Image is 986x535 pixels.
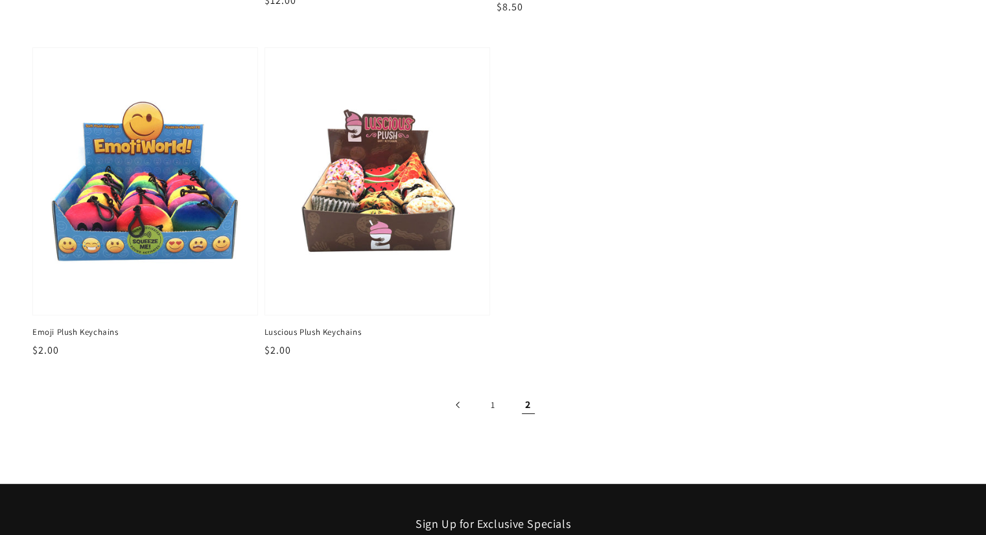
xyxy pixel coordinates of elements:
a: Page 1 [479,391,508,419]
a: Previous page [444,391,473,419]
span: $2.00 [32,343,59,357]
nav: Pagination [32,391,954,419]
a: Emoji Plush Keychains Emoji Plush Keychains $2.00 [32,47,258,359]
span: Emoji Plush Keychains [32,326,258,338]
h2: Sign Up for Exclusive Specials [32,516,954,531]
a: Luscious Plush Keychains Luscious Plush Keychains $2.00 [264,47,490,359]
span: $2.00 [264,343,291,357]
span: Luscious Plush Keychains [264,326,490,338]
img: Luscious Plush Keychains [278,61,476,302]
img: Emoji Plush Keychains [46,61,244,302]
span: Page 2 [514,391,543,419]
